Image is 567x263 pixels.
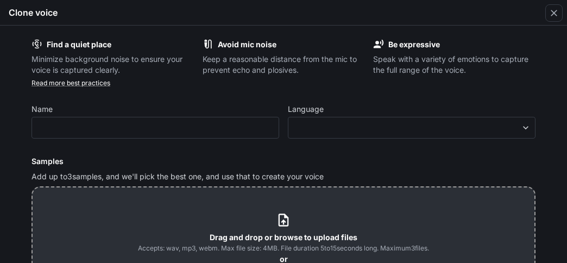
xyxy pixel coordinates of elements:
p: Keep a reasonable distance from the mic to prevent echo and plosives. [203,54,365,76]
a: Read more best practices [31,79,110,87]
span: Accepts: wav, mp3, webm. Max file size: 4MB. File duration 5 to 15 seconds long. Maximum 3 files. [138,243,429,254]
p: Add up to 3 samples, and we'll pick the best one, and use that to create your voice [31,171,535,182]
b: Find a quiet place [47,40,111,49]
b: Be expressive [388,40,440,49]
h6: Samples [31,156,535,167]
div: ​ [288,122,535,133]
b: Avoid mic noise [218,40,276,49]
p: Language [288,105,324,113]
b: Drag and drop or browse to upload files [210,233,357,242]
p: Minimize background noise to ensure your voice is captured clearly. [31,54,194,76]
p: Name [31,105,53,113]
p: Speak with a variety of emotions to capture the full range of the voice. [373,54,535,76]
h5: Clone voice [9,7,58,18]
